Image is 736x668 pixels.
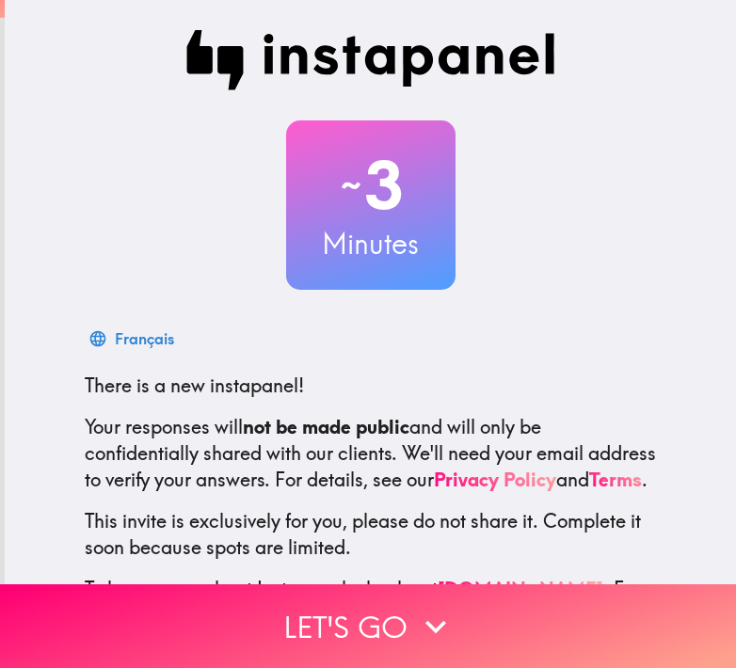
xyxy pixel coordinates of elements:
p: This invite is exclusively for you, please do not share it. Complete it soon because spots are li... [85,508,657,561]
img: Instapanel [186,30,555,90]
h2: 3 [286,147,456,224]
a: Terms [589,468,642,491]
h3: Minutes [286,224,456,263]
div: Français [115,326,174,352]
a: [DOMAIN_NAME] [438,577,603,600]
span: ~ [338,157,364,214]
button: Français [85,320,182,358]
p: Your responses will and will only be confidentially shared with our clients. We'll need your emai... [85,414,657,493]
p: To learn more about Instapanel, check out . For questions or help, email us at . [85,576,657,655]
b: not be made public [243,415,409,438]
span: There is a new instapanel! [85,374,304,397]
a: Privacy Policy [434,468,556,491]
